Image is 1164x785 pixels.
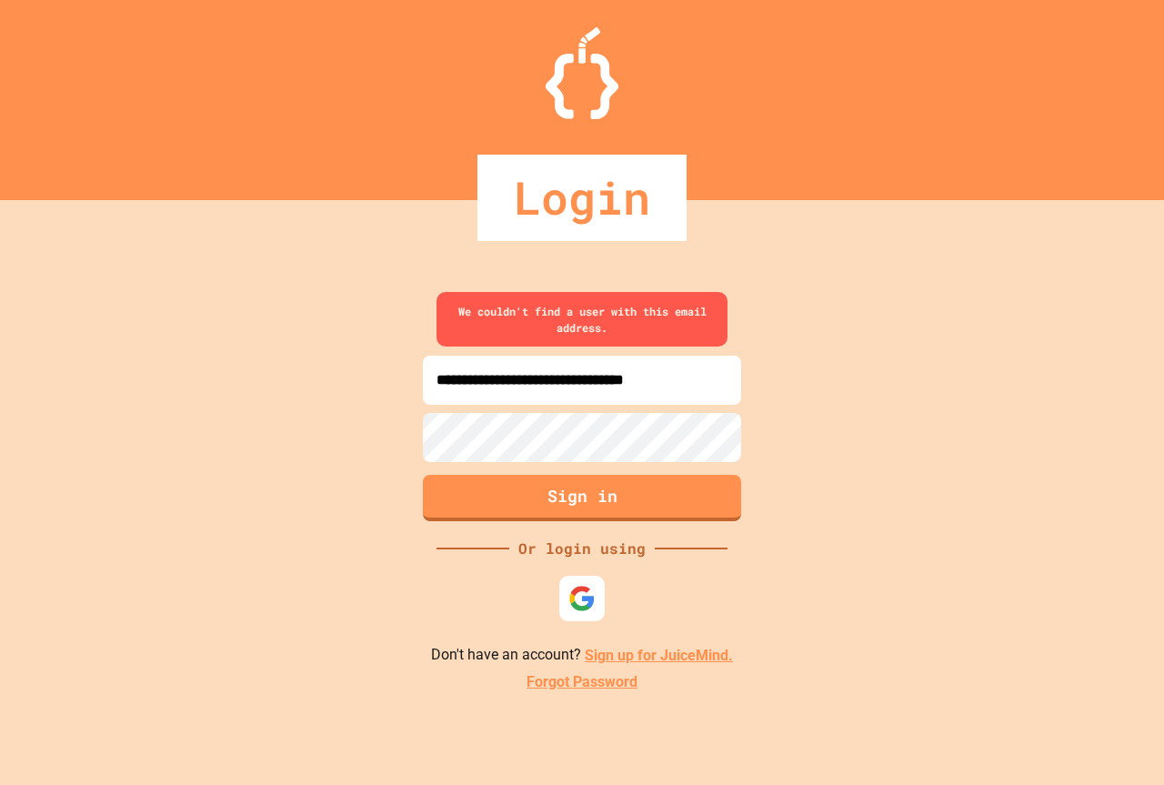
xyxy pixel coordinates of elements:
[546,27,618,119] img: Logo.svg
[423,475,741,521] button: Sign in
[431,644,733,667] p: Don't have an account?
[527,671,637,693] a: Forgot Password
[568,585,596,612] img: google-icon.svg
[585,647,733,664] a: Sign up for JuiceMind.
[509,538,655,559] div: Or login using
[477,155,687,241] div: Login
[436,292,727,347] div: We couldn't find a user with this email address.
